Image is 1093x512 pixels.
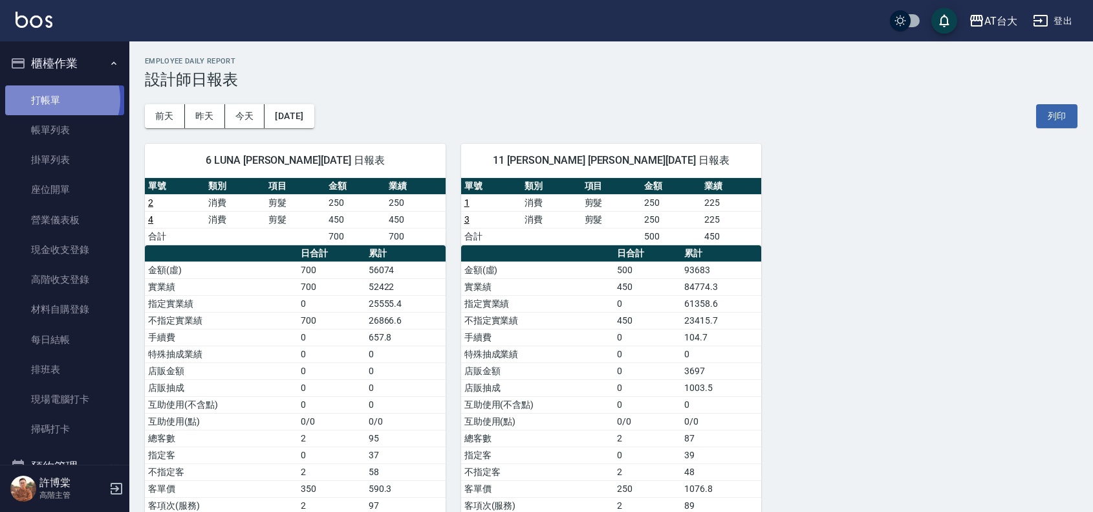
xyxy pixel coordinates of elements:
[641,211,701,228] td: 250
[614,312,681,329] td: 450
[614,413,681,430] td: 0/0
[145,178,446,245] table: a dense table
[298,312,365,329] td: 700
[298,346,365,362] td: 0
[365,413,446,430] td: 0/0
[365,480,446,497] td: 590.3
[5,47,124,80] button: 櫃檯作業
[5,325,124,355] a: 每日結帳
[325,228,385,245] td: 700
[145,413,298,430] td: 互助使用(點)
[265,211,325,228] td: 剪髮
[461,430,614,447] td: 總客數
[614,396,681,413] td: 0
[614,379,681,396] td: 0
[931,8,957,34] button: save
[461,480,614,497] td: 客單價
[681,413,761,430] td: 0/0
[461,178,521,195] th: 單號
[145,463,298,480] td: 不指定客
[298,396,365,413] td: 0
[5,295,124,324] a: 材料自購登錄
[148,197,153,208] a: 2
[205,194,265,211] td: 消費
[325,211,385,228] td: 450
[681,396,761,413] td: 0
[365,245,446,262] th: 累計
[265,194,325,211] td: 剪髮
[701,178,761,195] th: 業績
[385,178,446,195] th: 業績
[185,104,225,128] button: 昨天
[681,312,761,329] td: 23415.7
[365,396,446,413] td: 0
[365,447,446,463] td: 37
[5,175,124,205] a: 座位開單
[461,379,614,396] td: 店販抽成
[984,13,1017,29] div: AT台大
[298,329,365,346] td: 0
[145,71,1077,89] h3: 設計師日報表
[298,413,365,430] td: 0/0
[385,228,446,245] td: 700
[641,194,701,211] td: 250
[385,194,446,211] td: 250
[461,228,521,245] td: 合計
[5,355,124,384] a: 排班表
[145,278,298,295] td: 實業績
[521,178,581,195] th: 類別
[5,205,124,235] a: 營業儀表板
[461,262,614,278] td: 金額(虛)
[298,245,365,262] th: 日合計
[145,447,298,463] td: 指定客
[701,194,761,211] td: 225
[461,463,614,480] td: 不指定客
[365,362,446,379] td: 0
[964,8,1023,34] button: AT台大
[461,362,614,379] td: 店販金額
[5,450,124,484] button: 預約管理
[521,194,581,211] td: 消費
[145,262,298,278] td: 金額(虛)
[365,329,446,346] td: 657.8
[641,178,701,195] th: 金額
[298,480,365,497] td: 350
[5,115,124,145] a: 帳單列表
[581,211,642,228] td: 剪髮
[145,379,298,396] td: 店販抽成
[148,214,153,225] a: 4
[205,178,265,195] th: 類別
[39,476,105,489] h5: 許博棠
[365,430,446,447] td: 95
[614,329,681,346] td: 0
[464,197,470,208] a: 1
[16,12,52,28] img: Logo
[614,447,681,463] td: 0
[365,312,446,329] td: 26866.6
[461,295,614,312] td: 指定實業績
[681,362,761,379] td: 3697
[145,396,298,413] td: 互助使用(不含點)
[461,278,614,295] td: 實業績
[614,346,681,362] td: 0
[477,154,746,167] span: 11 [PERSON_NAME] [PERSON_NAME][DATE] 日報表
[145,346,298,362] td: 特殊抽成業績
[461,447,614,463] td: 指定客
[145,295,298,312] td: 指定實業績
[614,362,681,379] td: 0
[365,346,446,362] td: 0
[681,329,761,346] td: 104.7
[298,463,365,480] td: 2
[581,194,642,211] td: 剪髮
[39,489,105,501] p: 高階主管
[298,278,365,295] td: 700
[145,228,205,245] td: 合計
[464,214,470,225] a: 3
[145,430,298,447] td: 總客數
[365,463,446,480] td: 58
[5,85,124,115] a: 打帳單
[521,211,581,228] td: 消費
[1028,9,1077,33] button: 登出
[325,178,385,195] th: 金額
[298,430,365,447] td: 2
